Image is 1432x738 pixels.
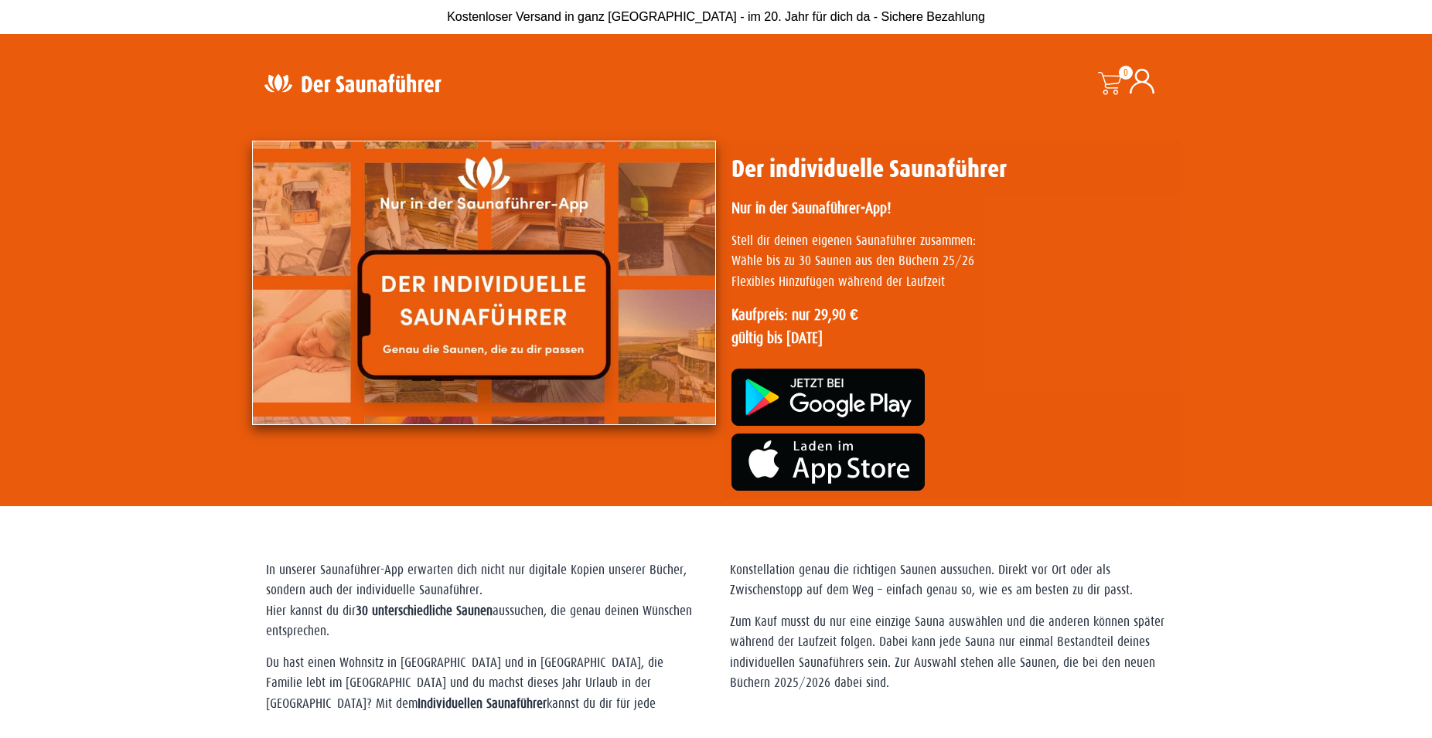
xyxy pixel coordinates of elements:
strong: 30 unterschiedliche Saunen [356,604,493,618]
p: In unserer Saunaführer-App erwarten dich nicht nur digitale Kopien unserer Bücher, sondern auch d... [266,560,703,642]
span: 0 [1119,66,1133,80]
span: Kostenloser Versand in ganz [GEOGRAPHIC_DATA] - im 20. Jahr für dich da - Sichere Bezahlung [447,10,985,23]
h1: Der individuelle Saunaführer [731,155,1172,184]
strong: Kaufpreis: nur 29,90 € gültig bis [DATE] [731,306,858,346]
p: Zum Kauf musst du nur eine einzige Sauna auswählen und die anderen können später während der Lauf... [730,612,1167,694]
strong: Nur in der Saunaführer-App! [731,199,891,216]
p: Stell dir deinen eigenen Saunaführer zusammen: Wähle bis zu 30 Saunen aus den Büchern 25/26 Flexi... [731,231,1172,292]
strong: Individuellen Saunaführer [418,696,547,711]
